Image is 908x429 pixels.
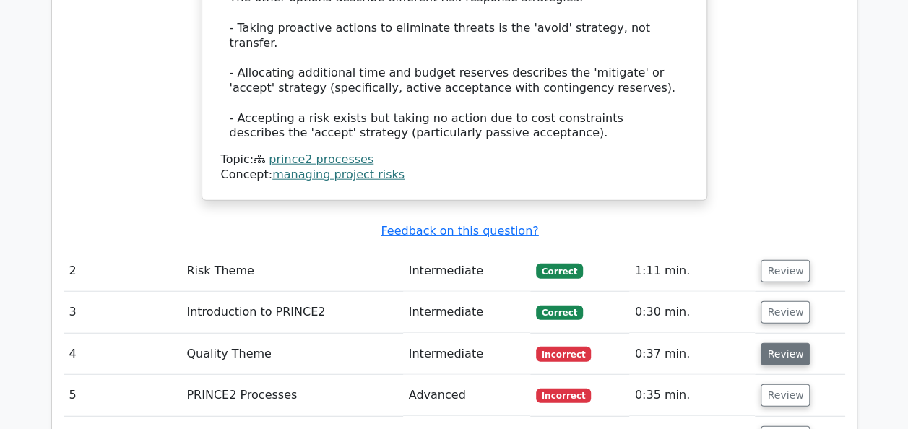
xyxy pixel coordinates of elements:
td: 1:11 min. [629,251,756,292]
td: Introduction to PRINCE2 [181,292,402,333]
td: 5 [64,375,181,416]
td: Risk Theme [181,251,402,292]
span: Incorrect [536,389,592,403]
div: Concept: [221,168,688,183]
td: Advanced [403,375,530,416]
td: 0:35 min. [629,375,756,416]
td: 3 [64,292,181,333]
span: Correct [536,264,583,278]
td: PRINCE2 Processes [181,375,402,416]
button: Review [761,343,810,365]
button: Review [761,301,810,324]
td: Intermediate [403,251,530,292]
td: Quality Theme [181,334,402,375]
td: Intermediate [403,292,530,333]
span: Correct [536,305,583,320]
div: Topic: [221,152,688,168]
td: Intermediate [403,334,530,375]
td: 0:30 min. [629,292,756,333]
td: 0:37 min. [629,334,756,375]
a: Feedback on this question? [381,224,538,238]
button: Review [761,260,810,282]
button: Review [761,384,810,407]
td: 4 [64,334,181,375]
a: managing project risks [272,168,405,181]
span: Incorrect [536,347,592,361]
a: prince2 processes [269,152,373,166]
td: 2 [64,251,181,292]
